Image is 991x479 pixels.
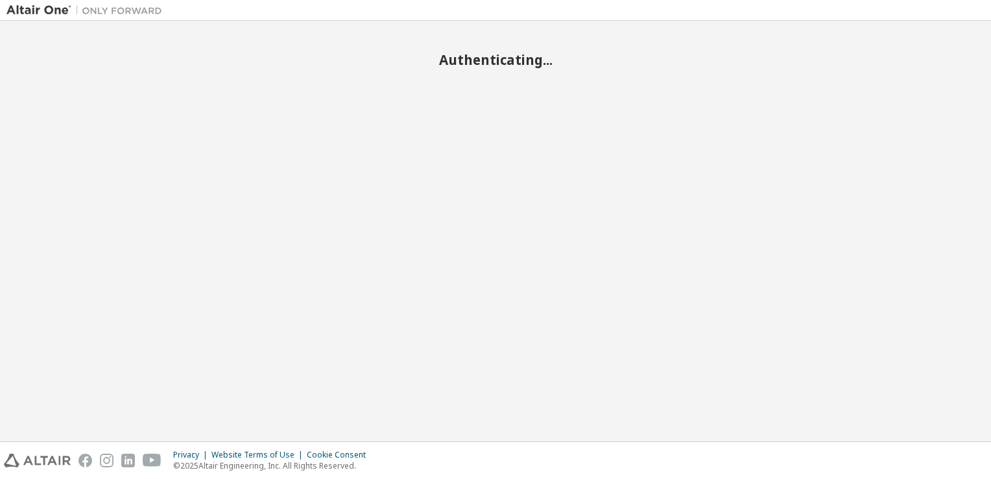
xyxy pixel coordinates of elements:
[307,450,374,460] div: Cookie Consent
[173,460,374,471] p: © 2025 Altair Engineering, Inc. All Rights Reserved.
[100,454,113,467] img: instagram.svg
[4,454,71,467] img: altair_logo.svg
[6,51,985,68] h2: Authenticating...
[143,454,161,467] img: youtube.svg
[211,450,307,460] div: Website Terms of Use
[6,4,169,17] img: Altair One
[173,450,211,460] div: Privacy
[78,454,92,467] img: facebook.svg
[121,454,135,467] img: linkedin.svg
